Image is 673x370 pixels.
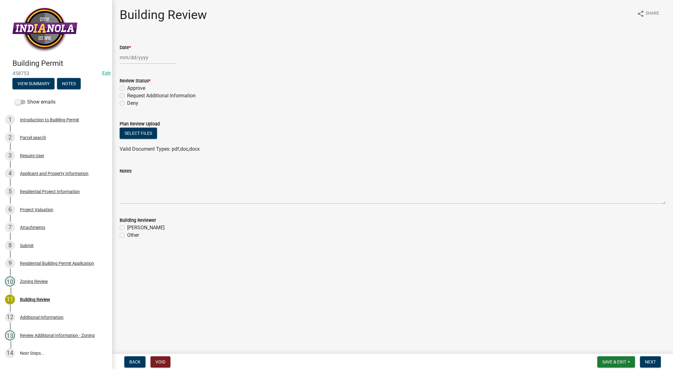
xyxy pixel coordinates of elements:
div: 9 [5,258,15,268]
div: 2 [5,133,15,143]
button: Save & Exit [597,356,635,368]
label: [PERSON_NAME] [127,224,165,231]
div: Additional Information [20,315,64,319]
div: 7 [5,222,15,232]
div: 8 [5,241,15,251]
div: 12 [5,312,15,322]
div: Residential Project Information [20,189,80,194]
button: View Summary [12,78,55,89]
label: Deny [127,100,138,107]
div: Zoning Review [20,279,48,284]
h1: Building Review [120,7,207,22]
label: Approve [127,85,145,92]
div: 14 [5,348,15,358]
i: share [637,10,644,17]
span: Save & Exit [602,359,626,364]
input: mm/dd/yyyy [120,51,177,64]
div: Project Valuation [20,207,53,212]
label: Building Reviewer [120,218,156,223]
div: 11 [5,295,15,304]
label: Date [120,46,131,50]
div: 4 [5,168,15,178]
a: Edit [102,71,111,76]
div: Building Review [20,297,50,302]
span: Next [645,359,656,364]
div: 1 [5,115,15,125]
label: Plan Review Upload [120,122,160,126]
div: 3 [5,151,15,161]
wm-modal-confirm: Edit Application Number [102,71,111,76]
div: Submit [20,243,34,248]
label: Review Status [120,79,150,83]
div: Applicant and Property Information [20,171,88,176]
span: Share [646,10,659,17]
span: Valid Document Types: pdf,doc,docx [120,146,200,152]
div: Residential Building Permit Application [20,261,94,265]
button: Back [124,356,146,368]
div: Attachments [20,225,45,230]
label: Show emails [15,98,55,106]
button: Select files [120,128,157,139]
label: Request Additional Information [127,92,196,100]
label: Notes [120,169,131,173]
button: Notes [57,78,81,89]
div: Review Additional Information - Zoning [20,333,95,338]
div: 13 [5,330,15,340]
div: 6 [5,205,15,215]
div: Parcel search [20,135,46,140]
div: 10 [5,276,15,286]
wm-modal-confirm: Summary [12,81,55,86]
button: Next [640,356,661,368]
span: 458753 [12,71,100,76]
button: Void [150,356,170,368]
img: City of Indianola, Iowa [12,7,77,52]
h4: Building Permit [12,59,107,68]
div: Require User [20,153,44,158]
label: Other [127,231,139,239]
div: 5 [5,187,15,197]
wm-modal-confirm: Notes [57,81,81,86]
div: Introduction to Building Permit [20,118,79,122]
button: shareShare [632,7,664,20]
span: Back [129,359,141,364]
